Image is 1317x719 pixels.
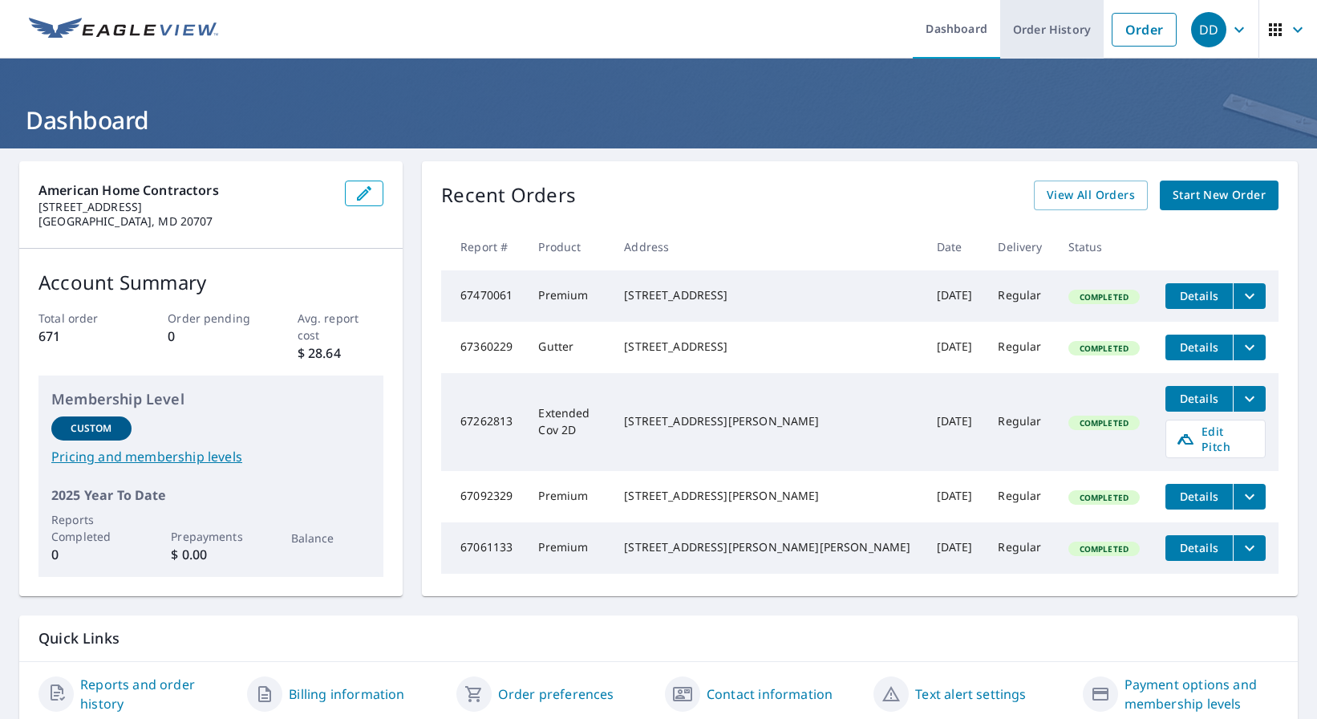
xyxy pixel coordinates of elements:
td: Regular [985,373,1055,471]
th: Delivery [985,223,1055,270]
td: 67262813 [441,373,525,471]
button: filesDropdownBtn-67262813 [1233,386,1266,412]
th: Date [924,223,986,270]
a: Pricing and membership levels [51,447,371,466]
td: Gutter [525,322,611,373]
th: Report # [441,223,525,270]
a: Start New Order [1160,181,1279,210]
td: Premium [525,270,611,322]
th: Product [525,223,611,270]
div: [STREET_ADDRESS][PERSON_NAME] [624,413,910,429]
p: Recent Orders [441,181,576,210]
span: Completed [1070,417,1138,429]
p: Account Summary [38,268,383,297]
td: Premium [525,522,611,574]
button: filesDropdownBtn-67092329 [1233,484,1266,510]
p: 671 [38,327,125,346]
td: [DATE] [924,322,986,373]
td: [DATE] [924,522,986,574]
td: Extended Cov 2D [525,373,611,471]
td: 67470061 [441,270,525,322]
div: [STREET_ADDRESS] [624,287,910,303]
button: detailsBtn-67470061 [1165,283,1233,309]
div: [STREET_ADDRESS][PERSON_NAME] [624,488,910,504]
td: [DATE] [924,373,986,471]
p: Membership Level [51,388,371,410]
button: filesDropdownBtn-67061133 [1233,535,1266,561]
a: Contact information [707,684,833,704]
p: 2025 Year To Date [51,485,371,505]
td: Regular [985,270,1055,322]
button: detailsBtn-67262813 [1165,386,1233,412]
button: filesDropdownBtn-67360229 [1233,335,1266,360]
img: EV Logo [29,18,218,42]
p: Custom [71,421,112,436]
span: Start New Order [1173,185,1266,205]
div: [STREET_ADDRESS][PERSON_NAME][PERSON_NAME] [624,539,910,555]
p: $ 28.64 [298,343,384,363]
span: Details [1175,339,1223,355]
td: 67360229 [441,322,525,373]
a: Edit Pitch [1165,420,1266,458]
p: $ 0.00 [171,545,251,564]
span: Completed [1070,492,1138,503]
p: 0 [168,327,254,346]
a: Payment options and membership levels [1125,675,1279,713]
td: Regular [985,322,1055,373]
td: Regular [985,522,1055,574]
a: View All Orders [1034,181,1148,210]
p: Order pending [168,310,254,327]
a: Order preferences [498,684,614,704]
span: Details [1175,540,1223,555]
button: detailsBtn-67360229 [1165,335,1233,360]
p: American Home Contractors [38,181,332,200]
span: Completed [1070,543,1138,554]
th: Address [611,223,923,270]
a: Billing information [289,684,404,704]
td: 67092329 [441,471,525,522]
span: Details [1175,391,1223,406]
p: Total order [38,310,125,327]
span: Details [1175,489,1223,504]
button: detailsBtn-67092329 [1165,484,1233,510]
p: Quick Links [38,628,1279,648]
button: filesDropdownBtn-67470061 [1233,283,1266,309]
p: [STREET_ADDRESS] [38,200,332,214]
h1: Dashboard [19,104,1298,136]
td: [DATE] [924,270,986,322]
td: 67061133 [441,522,525,574]
a: Reports and order history [80,675,234,713]
p: 0 [51,545,132,564]
td: Premium [525,471,611,522]
span: Completed [1070,343,1138,354]
th: Status [1056,223,1153,270]
span: View All Orders [1047,185,1135,205]
span: Details [1175,288,1223,303]
p: Balance [291,530,371,546]
td: [DATE] [924,471,986,522]
span: Edit Pitch [1176,424,1255,454]
p: Avg. report cost [298,310,384,343]
a: Text alert settings [915,684,1026,704]
span: Completed [1070,291,1138,303]
div: [STREET_ADDRESS] [624,339,910,355]
td: Regular [985,471,1055,522]
a: Order [1112,13,1177,47]
p: Reports Completed [51,511,132,545]
div: DD [1191,12,1226,47]
p: [GEOGRAPHIC_DATA], MD 20707 [38,214,332,229]
p: Prepayments [171,528,251,545]
button: detailsBtn-67061133 [1165,535,1233,561]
